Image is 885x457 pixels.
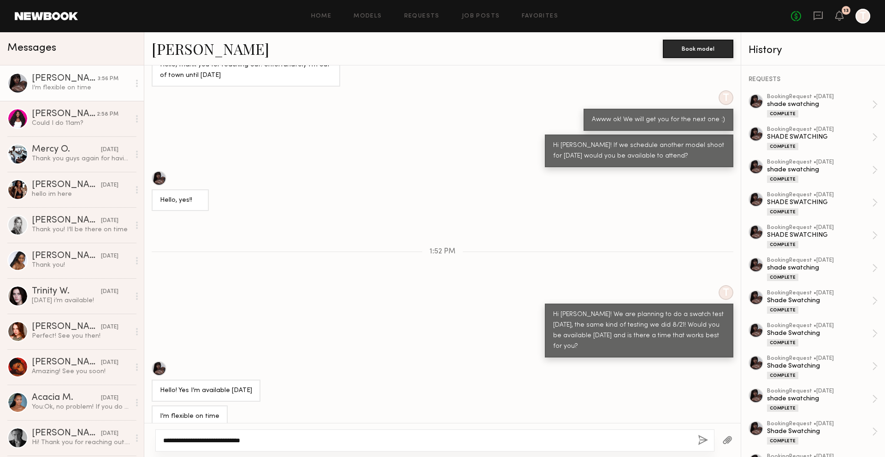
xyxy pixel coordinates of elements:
[767,362,872,370] div: Shade Swatching
[32,190,130,199] div: hello im here
[767,264,872,272] div: shade swatching
[767,225,872,231] div: booking Request • [DATE]
[160,386,252,396] div: Hello! Yes I’m available [DATE]
[767,394,872,403] div: shade swatching
[32,110,97,119] div: [PERSON_NAME]
[767,94,878,117] a: bookingRequest •[DATE]shade swatchingComplete
[767,127,878,150] a: bookingRequest •[DATE]SHADE SWATCHINGComplete
[101,146,118,154] div: [DATE]
[32,429,101,438] div: [PERSON_NAME]
[767,192,878,216] a: bookingRequest •[DATE]SHADE SWATCHINGComplete
[32,322,101,332] div: [PERSON_NAME]
[767,165,872,174] div: shade swatching
[767,94,872,100] div: booking Request • [DATE]
[553,310,725,352] div: Hi [PERSON_NAME]! We are planning to do a swatch test [DATE], the same kind of testing we did 8/2...
[160,411,219,422] div: I’m flexible on time
[767,198,872,207] div: SHADE SWATCHING
[32,252,101,261] div: [PERSON_NAME]
[160,195,201,206] div: Hello, yes!!
[663,40,733,58] button: Book model
[7,43,56,53] span: Messages
[767,100,872,109] div: shade swatching
[767,176,798,183] div: Complete
[767,290,872,296] div: booking Request • [DATE]
[101,429,118,438] div: [DATE]
[767,421,878,445] a: bookingRequest •[DATE]Shade SwatchingComplete
[767,306,798,314] div: Complete
[767,323,878,346] a: bookingRequest •[DATE]Shade SwatchingComplete
[749,45,878,56] div: History
[767,159,872,165] div: booking Request • [DATE]
[98,75,118,83] div: 3:56 PM
[767,404,798,412] div: Complete
[101,358,118,367] div: [DATE]
[32,74,98,83] div: [PERSON_NAME]
[97,110,118,119] div: 2:58 PM
[767,231,872,240] div: SHADE SWATCHING
[32,145,101,154] div: Mercy O.
[767,427,872,436] div: Shade Swatching
[32,181,101,190] div: [PERSON_NAME]
[767,258,878,281] a: bookingRequest •[DATE]shade swatchingComplete
[767,421,872,427] div: booking Request • [DATE]
[767,356,872,362] div: booking Request • [DATE]
[767,133,872,141] div: SHADE SWATCHING
[32,154,130,163] div: Thank you guys again for having me. 😊🙏🏿
[101,287,118,296] div: [DATE]
[767,208,798,216] div: Complete
[152,39,269,59] a: [PERSON_NAME]
[32,393,101,403] div: Acacia M.
[354,13,382,19] a: Models
[767,329,872,338] div: Shade Swatching
[32,287,101,296] div: Trinity W.
[767,372,798,379] div: Complete
[767,290,878,314] a: bookingRequest •[DATE]Shade SwatchingComplete
[767,127,872,133] div: booking Request • [DATE]
[32,403,130,411] div: You: Ok, no problem! If you do 2:30, we could do that also. Or I can let you know about the next ...
[522,13,558,19] a: Favorites
[32,216,101,225] div: [PERSON_NAME]
[767,323,872,329] div: booking Request • [DATE]
[101,252,118,261] div: [DATE]
[767,437,798,445] div: Complete
[767,192,872,198] div: booking Request • [DATE]
[32,261,130,270] div: Thank you!
[663,44,733,52] a: Book model
[767,225,878,248] a: bookingRequest •[DATE]SHADE SWATCHINGComplete
[767,388,878,412] a: bookingRequest •[DATE]shade swatchingComplete
[101,323,118,332] div: [DATE]
[767,159,878,183] a: bookingRequest •[DATE]shade swatchingComplete
[462,13,500,19] a: Job Posts
[855,9,870,23] a: T
[101,181,118,190] div: [DATE]
[101,217,118,225] div: [DATE]
[749,76,878,83] div: REQUESTS
[430,248,455,256] span: 1:52 PM
[32,119,130,128] div: Could I do 11am?
[160,60,332,81] div: Hello, thank you for reaching out! Unfortunately I’m out of town until [DATE]
[767,258,872,264] div: booking Request • [DATE]
[767,143,798,150] div: Complete
[844,8,849,13] div: 13
[767,274,798,281] div: Complete
[767,356,878,379] a: bookingRequest •[DATE]Shade SwatchingComplete
[592,115,725,125] div: Awww ok! We will get you for the next one :)
[32,438,130,447] div: Hi! Thank you for reaching out. Is this a paid gig? If so, could you please share your rate?
[32,225,130,234] div: Thank you! I’ll be there on time
[32,367,130,376] div: Amazing! See you soon!
[404,13,440,19] a: Requests
[101,394,118,403] div: [DATE]
[767,296,872,305] div: Shade Swatching
[32,296,130,305] div: [DATE] i’m available!
[553,141,725,162] div: Hi [PERSON_NAME]! If we schedule another model shoot for [DATE] would you be available to attend?
[32,332,130,340] div: Perfect! See you then!
[32,83,130,92] div: I’m flexible on time
[767,110,798,117] div: Complete
[32,358,101,367] div: [PERSON_NAME]
[767,339,798,346] div: Complete
[767,241,798,248] div: Complete
[767,388,872,394] div: booking Request • [DATE]
[311,13,332,19] a: Home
